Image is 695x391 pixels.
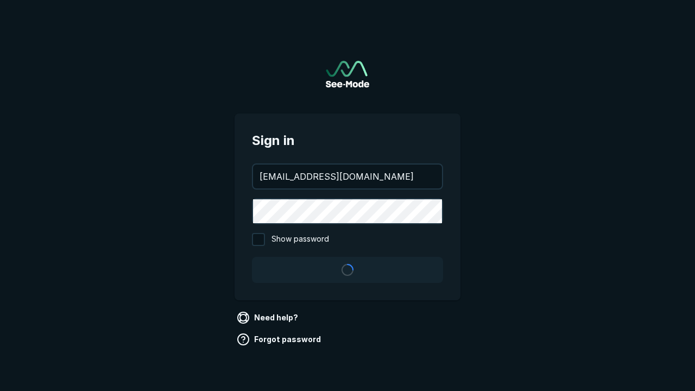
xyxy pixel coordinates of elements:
a: Go to sign in [326,61,369,87]
img: See-Mode Logo [326,61,369,87]
a: Need help? [235,309,302,326]
a: Forgot password [235,331,325,348]
input: your@email.com [253,165,442,188]
span: Show password [271,233,329,246]
span: Sign in [252,131,443,150]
